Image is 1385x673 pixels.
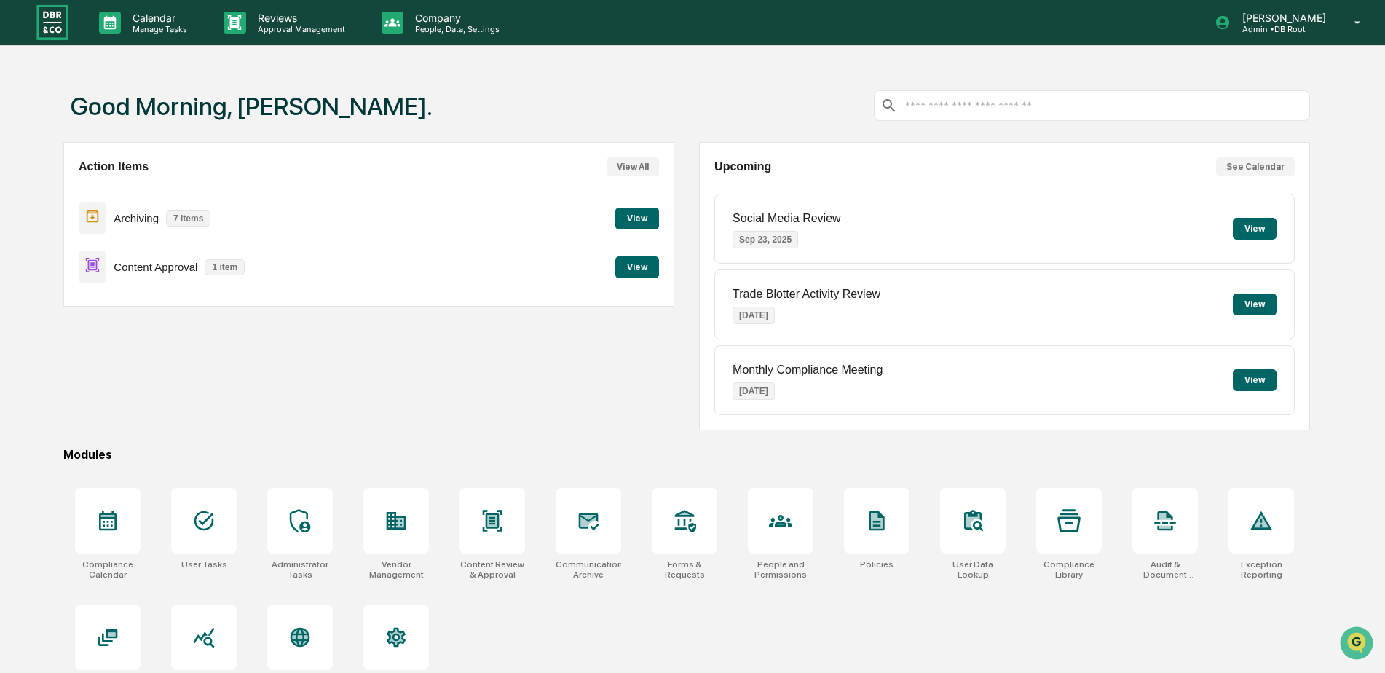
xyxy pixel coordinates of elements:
div: Vendor Management [363,559,429,580]
p: How can we help? [15,31,265,54]
span: Pylon [145,247,176,258]
a: Powered byPylon [103,246,176,258]
div: We're available if you need us! [50,126,184,138]
p: Social Media Review [733,212,841,225]
p: Content Approval [114,261,197,273]
a: View [615,210,659,224]
button: View [615,256,659,278]
p: [DATE] [733,382,775,400]
a: 🖐️Preclearance [9,178,100,204]
div: Exception Reporting [1228,559,1294,580]
div: Forms & Requests [652,559,717,580]
p: Approval Management [246,24,352,34]
div: Audit & Document Logs [1132,559,1198,580]
div: Administrator Tasks [267,559,333,580]
h2: Action Items [79,160,149,173]
div: User Tasks [181,559,227,570]
div: 🖐️ [15,185,26,197]
a: 🗄️Attestations [100,178,186,204]
p: Archiving [114,212,159,224]
div: Communications Archive [556,559,621,580]
button: View All [607,157,659,176]
span: Preclearance [29,184,94,198]
div: Content Review & Approval [459,559,525,580]
span: Attestations [120,184,181,198]
div: Compliance Calendar [75,559,141,580]
p: Reviews [246,12,352,24]
span: Data Lookup [29,211,92,226]
p: People, Data, Settings [403,24,507,34]
p: Manage Tasks [121,24,194,34]
div: User Data Lookup [940,559,1006,580]
button: View [1233,369,1277,391]
div: Modules [63,448,1310,462]
div: Policies [860,559,893,570]
h1: Good Morning, [PERSON_NAME]. [71,92,433,121]
button: Start new chat [248,116,265,133]
div: Start new chat [50,111,239,126]
a: View [615,259,659,273]
p: [PERSON_NAME] [1231,12,1333,24]
h2: Upcoming [714,160,771,173]
p: 7 items [166,210,210,227]
p: Sep 23, 2025 [733,231,798,248]
div: People and Permissions [748,559,813,580]
img: 1746055101610-c473b297-6a78-478c-a979-82029cc54cd1 [15,111,41,138]
img: logo [35,3,70,42]
p: 1 item [205,259,245,275]
button: View [1233,294,1277,315]
p: [DATE] [733,307,775,324]
button: View [1233,218,1277,240]
a: 🔎Data Lookup [9,205,98,232]
p: Admin • DB Root [1231,24,1333,34]
button: View [615,208,659,229]
p: Monthly Compliance Meeting [733,363,883,377]
div: Compliance Library [1036,559,1102,580]
iframe: Open customer support [1338,625,1378,664]
p: Company [403,12,507,24]
p: Trade Blotter Activity Review [733,288,880,301]
button: See Calendar [1216,157,1295,176]
div: 🔎 [15,213,26,224]
p: Calendar [121,12,194,24]
div: 🗄️ [106,185,117,197]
